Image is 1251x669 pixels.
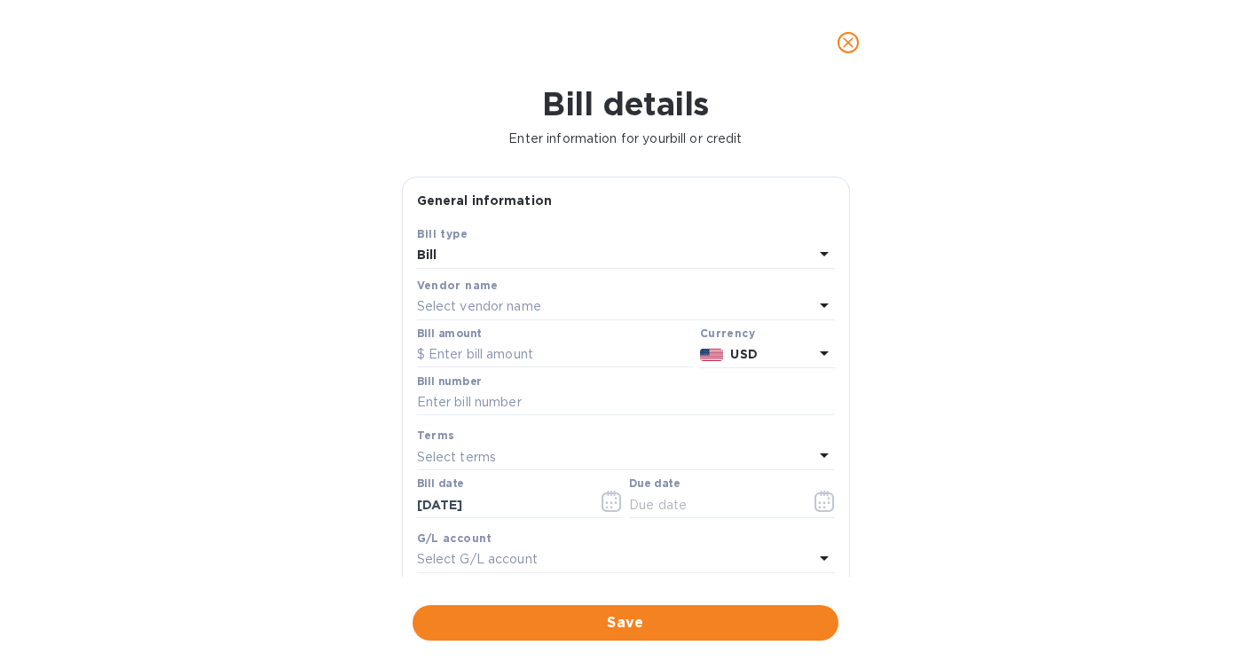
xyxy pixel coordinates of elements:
button: close [827,21,869,64]
span: Save [427,612,824,634]
b: Vendor name [417,279,499,292]
h1: Bill details [14,85,1237,122]
input: Due date [629,492,797,518]
b: Bill type [417,227,468,240]
p: Select G/L account [417,550,538,569]
input: Enter bill number [417,390,835,416]
p: Select vendor name [417,297,541,316]
label: Due date [629,479,680,490]
p: Enter information for your bill or credit [14,130,1237,148]
label: Bill date [417,479,464,490]
input: $ Enter bill amount [417,342,693,368]
p: Select terms [417,448,497,467]
img: USD [700,349,724,361]
button: Save [413,605,838,641]
label: Bill amount [417,328,481,339]
b: Terms [417,429,455,442]
b: General information [417,193,553,208]
b: Bill [417,248,437,262]
input: Select date [417,492,585,518]
b: G/L account [417,531,492,545]
b: Currency [700,327,755,340]
b: USD [730,347,757,361]
label: Bill number [417,376,481,387]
